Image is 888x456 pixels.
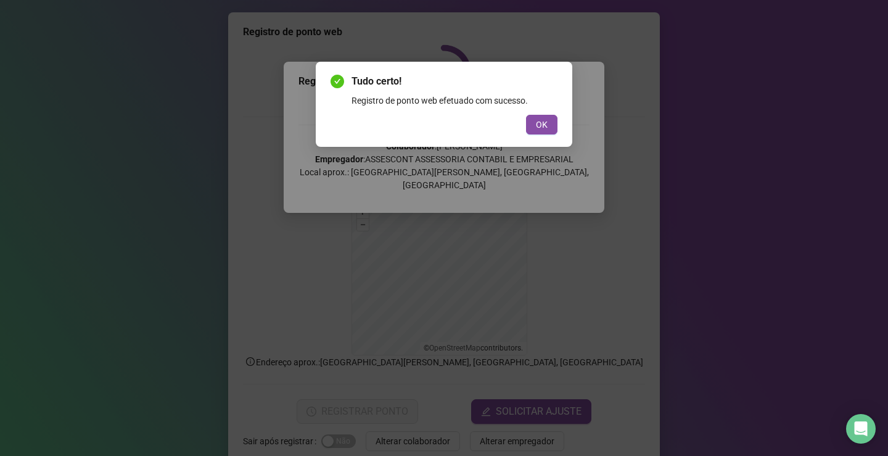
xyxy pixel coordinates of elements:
div: Registro de ponto web efetuado com sucesso. [351,94,557,107]
span: OK [536,118,548,131]
span: check-circle [331,75,344,88]
div: Open Intercom Messenger [846,414,876,444]
button: OK [526,115,557,135]
span: Tudo certo! [351,74,557,89]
